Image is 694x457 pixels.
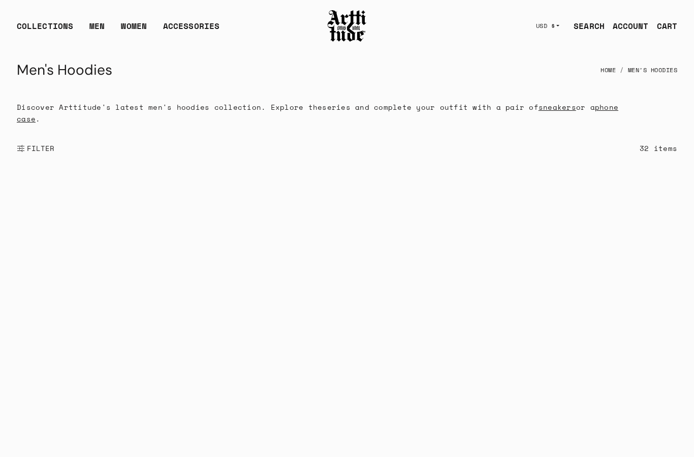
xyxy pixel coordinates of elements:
[601,59,616,81] a: Home
[649,16,677,36] a: Open cart
[9,20,228,40] ul: Main navigation
[640,142,677,154] div: 32 items
[657,20,677,32] div: CART
[536,22,555,30] span: USD $
[163,20,219,40] div: ACCESSORIES
[17,101,635,125] p: Discover Arttitude's latest men's hoodies collection. Explore the series and complete your outfit...
[17,137,55,160] button: Show filters
[121,20,147,40] a: WOMEN
[17,58,112,82] h1: Men's Hoodies
[530,15,566,37] button: USD $
[616,59,677,81] li: Men's Hoodies
[17,20,73,40] div: COLLECTIONS
[89,20,105,40] a: MEN
[539,102,576,112] a: sneakers
[17,102,618,124] a: phone case
[327,9,367,43] img: Arttitude
[565,16,605,36] a: SEARCH
[25,143,55,154] span: FILTER
[605,16,649,36] a: ACCOUNT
